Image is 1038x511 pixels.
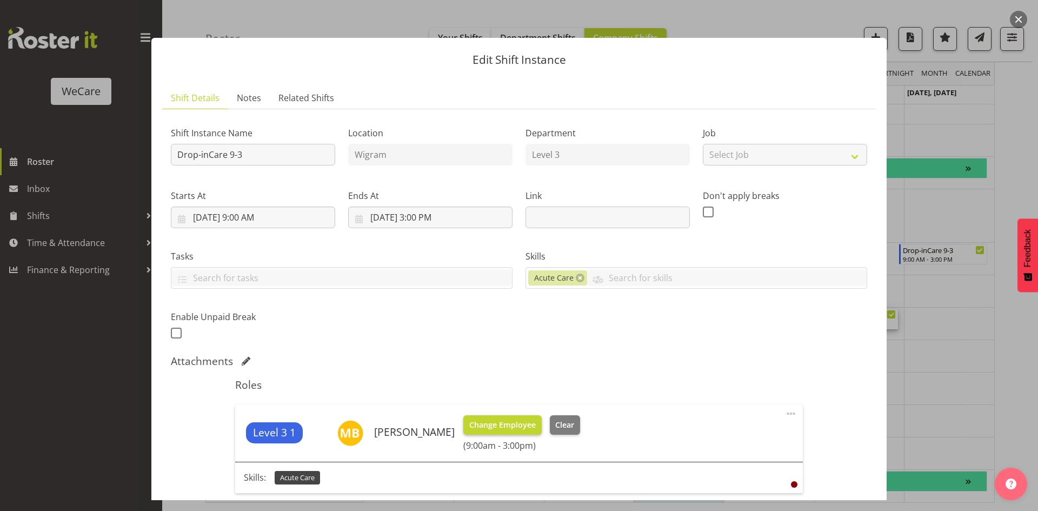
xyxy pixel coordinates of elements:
label: Location [348,127,513,140]
h5: Roles [235,379,802,391]
input: Search for tasks [171,269,512,286]
label: Link [525,189,690,202]
button: Feedback - Show survey [1017,218,1038,292]
div: User is clocked out [791,481,797,488]
label: Job [703,127,867,140]
span: Acute Care [280,473,315,483]
span: Level 3 1 [253,425,296,441]
button: Change Employee [463,415,542,435]
label: Tasks [171,250,513,263]
label: Shift Instance Name [171,127,335,140]
img: matthew-brewer11790.jpg [337,420,363,446]
span: Clear [555,419,574,431]
h5: Attachments [171,355,233,368]
span: Notes [237,91,261,104]
label: Ends At [348,189,513,202]
img: help-xxl-2.png [1006,479,1016,489]
p: Skills: [244,471,266,484]
label: Skills [525,250,867,263]
h6: (9:00am - 3:00pm) [463,440,580,451]
input: Click to select... [171,207,335,228]
span: Related Shifts [278,91,334,104]
button: Clear [550,415,581,435]
label: Department [525,127,690,140]
input: Search for skills [587,269,867,286]
input: Shift Instance Name [171,144,335,165]
label: Enable Unpaid Break [171,310,335,323]
span: Change Employee [469,419,536,431]
span: Feedback [1023,229,1033,267]
span: Acute Care [534,272,574,284]
input: Click to select... [348,207,513,228]
span: Shift Details [171,91,219,104]
p: Edit Shift Instance [162,54,876,65]
label: Starts At [171,189,335,202]
h6: [PERSON_NAME] [374,426,455,438]
label: Don't apply breaks [703,189,867,202]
